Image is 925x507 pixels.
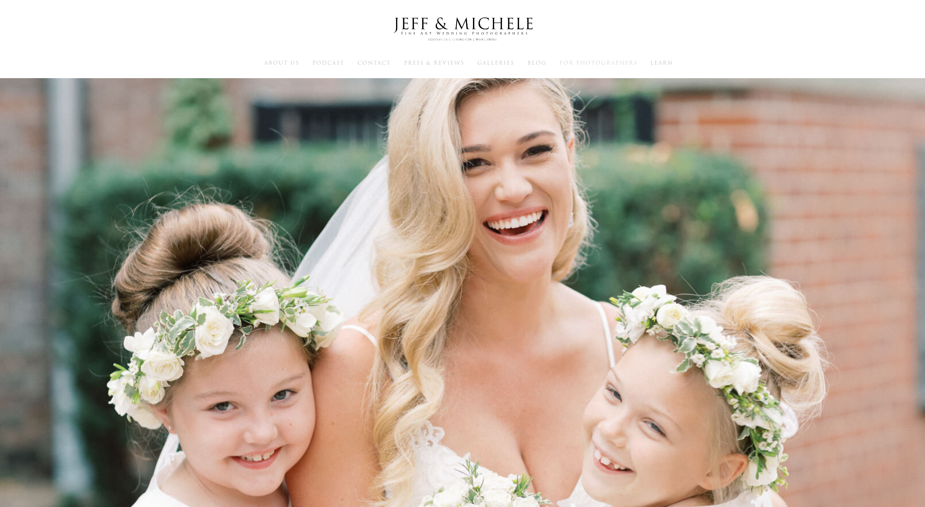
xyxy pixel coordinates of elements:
[560,59,637,66] a: For Photographers
[264,59,299,66] a: About Us
[312,59,344,66] a: Podcast
[560,59,637,67] span: For Photographers
[404,59,464,66] a: Press & Reviews
[404,59,464,67] span: Press & Reviews
[650,59,673,66] a: Learn
[264,59,299,67] span: About Us
[383,10,542,49] img: Louisville Wedding Photographers - Jeff & Michele Wedding Photographers
[477,59,514,66] a: Galleries
[358,59,391,66] a: Contact
[358,59,391,67] span: Contact
[312,59,344,67] span: Podcast
[650,59,673,67] span: Learn
[477,59,514,67] span: Galleries
[527,59,546,67] span: Blog
[527,59,546,66] a: Blog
